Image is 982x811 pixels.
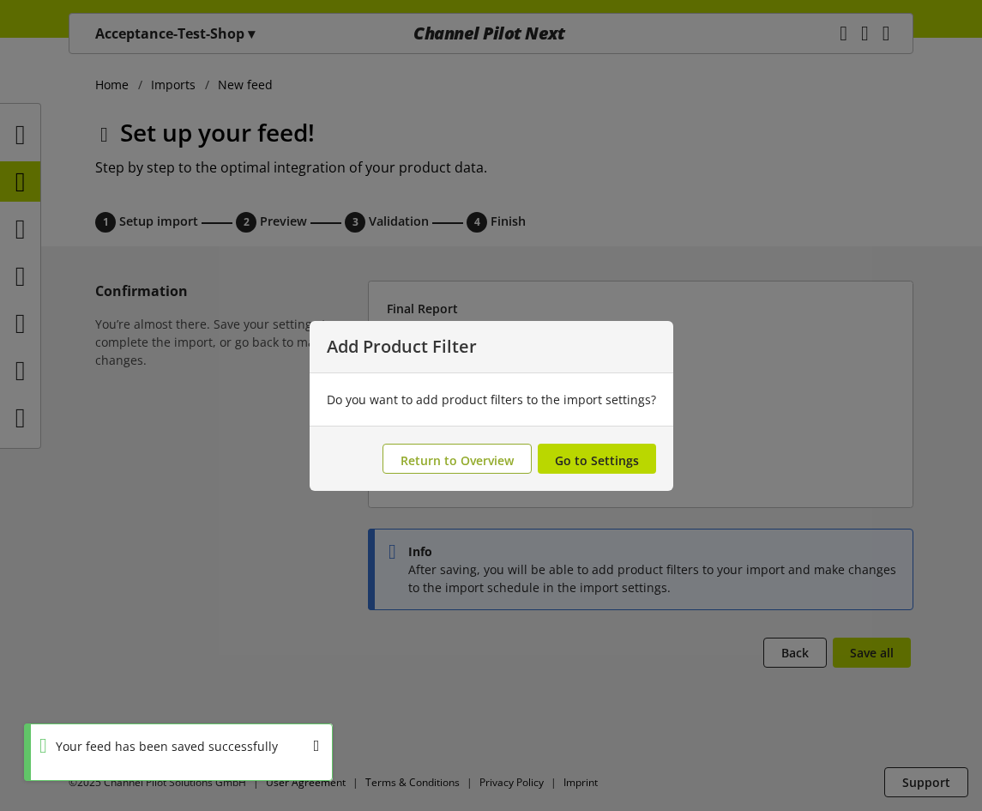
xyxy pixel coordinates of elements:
[401,452,514,469] span: Return to Overview
[538,444,656,474] button: Go to Settings
[383,444,532,474] button: Return to Overview
[555,452,639,469] span: Go to Settings
[47,737,278,755] div: Your feed has been saved successfully
[327,390,656,409] div: Do you want to add product filters to the import settings?
[327,338,656,355] p: Add Product Filter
